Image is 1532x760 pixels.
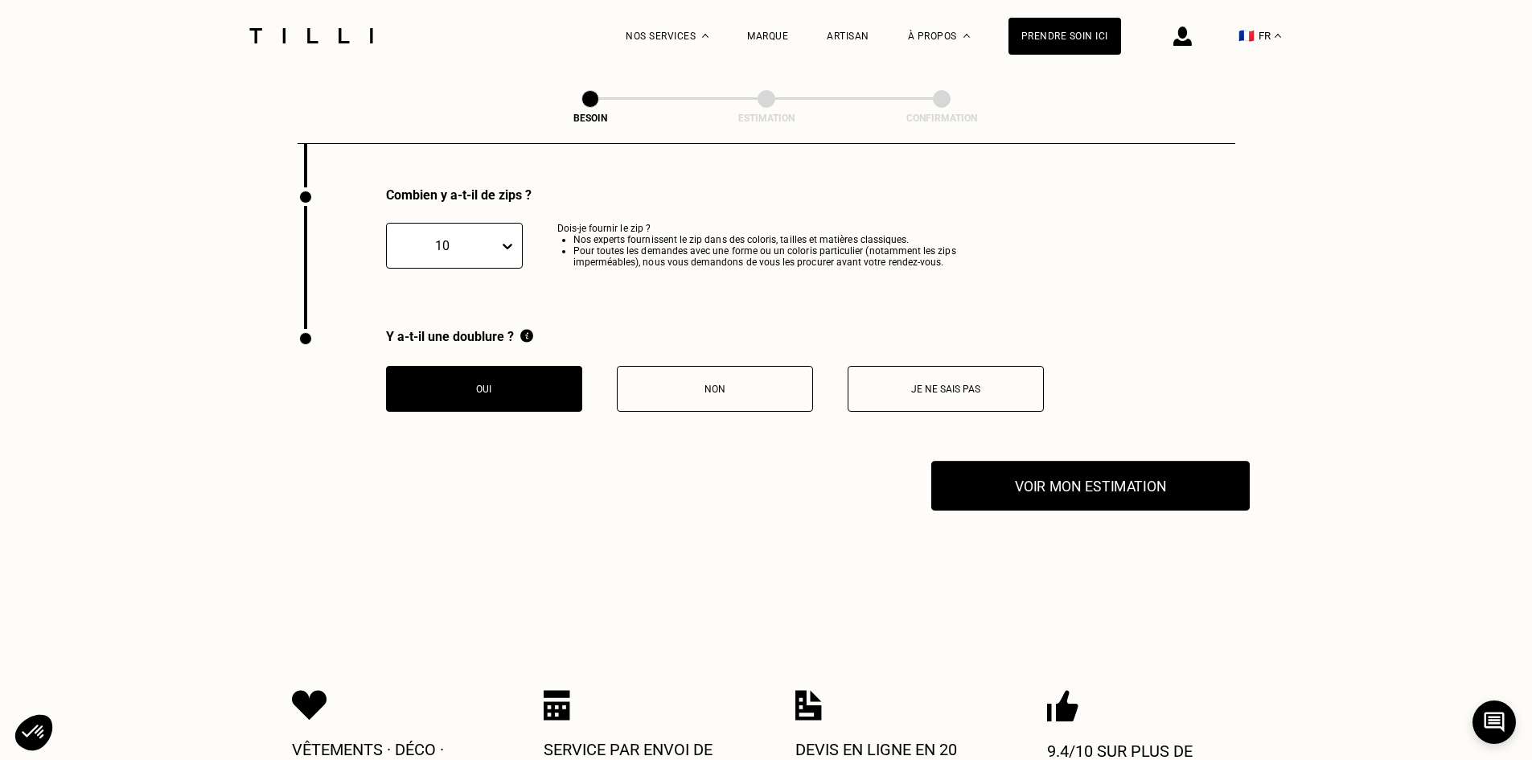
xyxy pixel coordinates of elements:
div: Combien y a-t-il de zips ? [386,187,1012,203]
img: Information [520,329,533,343]
img: menu déroulant [1275,34,1281,38]
button: Voir mon estimation [931,461,1250,511]
img: Logo du service de couturière Tilli [244,28,379,43]
a: Marque [747,31,788,42]
p: Dois-je fournir le zip ? [557,223,1012,277]
img: Icon [795,690,822,721]
li: Pour toutes les demandes avec une forme ou un coloris particulier (notamment les zips imperméable... [573,245,1012,268]
img: icône connexion [1173,27,1192,46]
button: Je ne sais pas [848,366,1044,412]
div: Besoin [510,113,671,124]
img: Menu déroulant [702,34,708,38]
li: Nos experts fournissent le zip dans des coloris, tailles et matières classiques. [573,234,1012,245]
div: 10 [395,238,491,253]
p: Non [626,384,804,395]
button: Oui [386,366,582,412]
p: Oui [395,384,573,395]
img: Icon [544,690,570,721]
img: Menu déroulant à propos [963,34,970,38]
div: Confirmation [861,113,1022,124]
button: Non [617,366,813,412]
img: Icon [292,690,327,721]
span: 🇫🇷 [1238,28,1255,43]
a: Artisan [827,31,869,42]
a: Prendre soin ici [1008,18,1121,55]
div: Estimation [686,113,847,124]
p: Je ne sais pas [856,384,1035,395]
div: Y a-t-il une doublure ? [386,329,1044,346]
img: Icon [1047,690,1078,722]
